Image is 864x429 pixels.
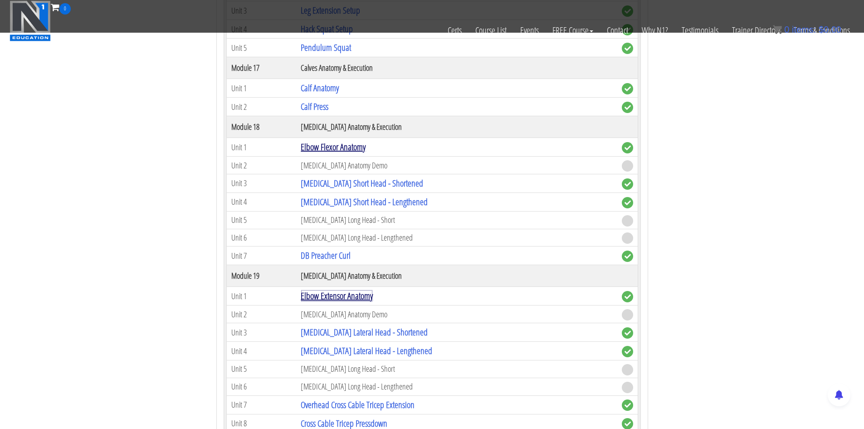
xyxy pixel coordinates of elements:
[226,211,296,229] td: Unit 5
[773,25,782,34] img: icon11.png
[622,197,633,208] span: complete
[226,287,296,306] td: Unit 1
[226,116,296,138] th: Module 18
[296,360,617,378] td: [MEDICAL_DATA] Long Head - Short
[622,142,633,153] span: complete
[10,0,51,41] img: n1-education
[301,41,351,54] a: Pendulum Squat
[226,39,296,57] td: Unit 5
[301,290,373,302] a: Elbow Extensor Anatomy
[622,102,633,113] span: complete
[635,15,675,46] a: Why N1?
[675,15,725,46] a: Testimonials
[226,192,296,211] td: Unit 4
[622,399,633,411] span: complete
[301,345,432,357] a: [MEDICAL_DATA] Lateral Head - Lengthened
[296,116,617,138] th: [MEDICAL_DATA] Anatomy & Execution
[59,3,71,15] span: 0
[784,25,789,35] span: 0
[819,25,841,35] bdi: 0.00
[226,323,296,342] td: Unit 3
[226,247,296,265] td: Unit 7
[301,177,423,189] a: [MEDICAL_DATA] Short Head - Shortened
[296,265,617,287] th: [MEDICAL_DATA] Anatomy & Execution
[301,399,415,411] a: Overhead Cross Cable Tricep Extension
[622,43,633,54] span: complete
[226,138,296,157] td: Unit 1
[513,15,546,46] a: Events
[226,98,296,116] td: Unit 2
[226,57,296,79] th: Module 17
[622,251,633,262] span: complete
[51,1,71,13] a: 0
[296,378,617,395] td: [MEDICAL_DATA] Long Head - Lengthened
[725,15,787,46] a: Trainer Directory
[622,83,633,94] span: complete
[600,15,635,46] a: Contact
[226,265,296,287] th: Module 19
[546,15,600,46] a: FREE Course
[226,378,296,395] td: Unit 6
[622,291,633,302] span: complete
[622,327,633,339] span: complete
[773,25,841,35] a: 0 items: $0.00
[792,25,816,35] span: items:
[226,157,296,174] td: Unit 2
[226,360,296,378] td: Unit 5
[301,196,428,208] a: [MEDICAL_DATA] Short Head - Lengthened
[622,346,633,357] span: complete
[226,79,296,98] td: Unit 1
[622,178,633,190] span: complete
[301,249,351,261] a: DB Preacher Curl
[226,342,296,360] td: Unit 4
[469,15,513,46] a: Course List
[301,141,366,153] a: Elbow Flexor Anatomy
[301,82,339,94] a: Calf Anatomy
[226,306,296,323] td: Unit 2
[296,229,617,247] td: [MEDICAL_DATA] Long Head - Lengthened
[787,15,857,46] a: Terms & Conditions
[296,157,617,174] td: [MEDICAL_DATA] Anatomy Demo
[296,306,617,323] td: [MEDICAL_DATA] Anatomy Demo
[226,229,296,247] td: Unit 6
[819,25,824,35] span: $
[296,211,617,229] td: [MEDICAL_DATA] Long Head - Short
[441,15,469,46] a: Certs
[296,57,617,79] th: Calves Anatomy & Execution
[226,395,296,414] td: Unit 7
[226,174,296,192] td: Unit 3
[301,326,428,338] a: [MEDICAL_DATA] Lateral Head - Shortened
[301,100,328,113] a: Calf Press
